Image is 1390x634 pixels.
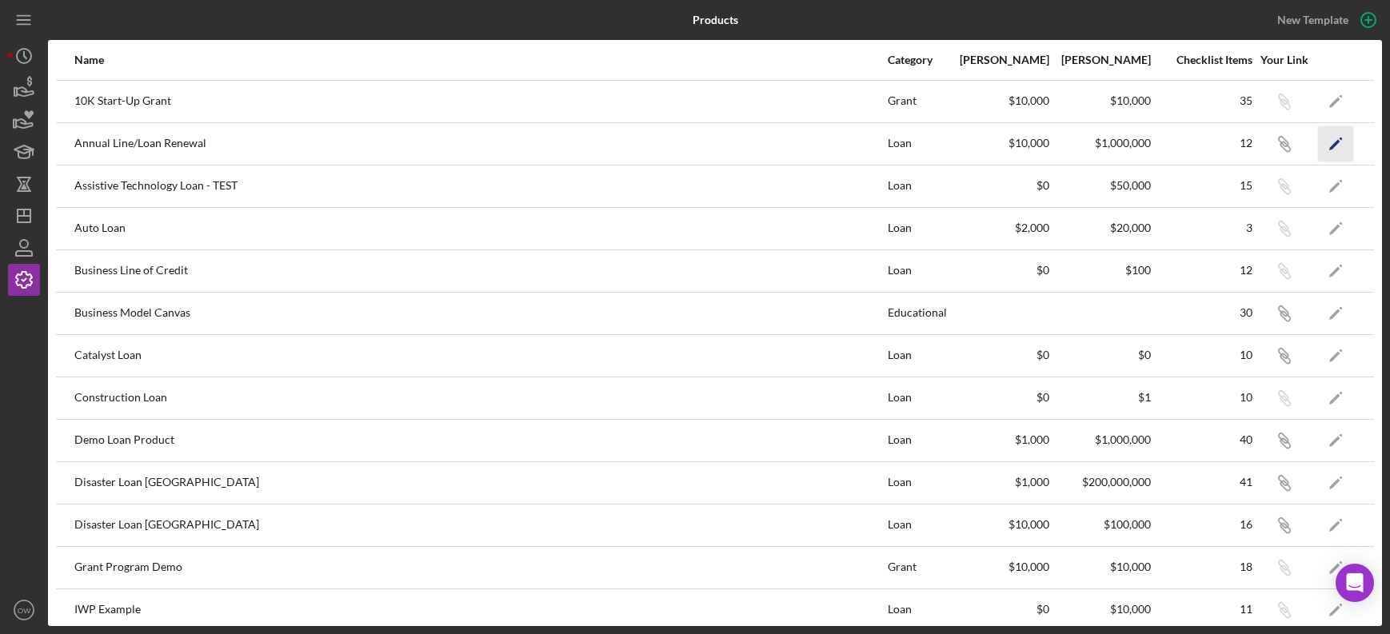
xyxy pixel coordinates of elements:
div: Disaster Loan [GEOGRAPHIC_DATA] [74,505,886,545]
div: 41 [1152,476,1252,488]
div: Category [888,54,948,66]
div: Checklist Items [1152,54,1252,66]
div: $2,000 [949,221,1049,234]
div: $0 [949,349,1049,361]
div: $0 [1051,349,1151,361]
div: Business Line of Credit [74,251,886,291]
div: Grant [888,82,948,122]
div: $10,000 [1051,560,1151,573]
div: $100 [1051,264,1151,277]
div: [PERSON_NAME] [949,54,1049,66]
div: $1 [1051,391,1151,404]
div: Grant [888,548,948,588]
div: $0 [949,264,1049,277]
div: $200,000,000 [1051,476,1151,488]
div: Construction Loan [74,378,886,418]
div: 3 [1152,221,1252,234]
div: IWP Example [74,590,886,630]
div: Loan [888,590,948,630]
div: $100,000 [1051,518,1151,531]
div: 15 [1152,179,1252,192]
div: $1,000 [949,476,1049,488]
div: Catalyst Loan [74,336,886,376]
div: 11 [1152,603,1252,616]
div: $0 [949,179,1049,192]
div: 40 [1152,433,1252,446]
div: Business Model Canvas [74,293,886,333]
div: $10,000 [949,94,1049,107]
div: Open Intercom Messenger [1336,564,1374,602]
div: Loan [888,166,948,206]
div: $0 [949,603,1049,616]
div: $10,000 [1051,603,1151,616]
div: $1,000 [949,433,1049,446]
div: Annual Line/Loan Renewal [74,124,886,164]
div: 10K Start-Up Grant [74,82,886,122]
div: $10,000 [1051,94,1151,107]
div: Loan [888,505,948,545]
div: Loan [888,463,948,503]
div: $10,000 [949,518,1049,531]
div: Demo Loan Product [74,421,886,461]
b: Products [693,14,738,26]
div: $10,000 [949,560,1049,573]
div: Disaster Loan [GEOGRAPHIC_DATA] [74,463,886,503]
div: 10 [1152,349,1252,361]
div: Loan [888,378,948,418]
div: 12 [1152,264,1252,277]
div: Loan [888,209,948,249]
div: New Template [1277,8,1348,32]
div: Loan [888,336,948,376]
text: OW [18,606,31,615]
div: [PERSON_NAME] [1051,54,1151,66]
div: $10,000 [949,137,1049,150]
button: New Template [1268,8,1382,32]
div: $20,000 [1051,221,1151,234]
div: 18 [1152,560,1252,573]
div: $1,000,000 [1051,137,1151,150]
div: Educational [888,293,948,333]
div: $50,000 [1051,179,1151,192]
div: Assistive Technology Loan - TEST [74,166,886,206]
button: OW [8,594,40,626]
div: $0 [949,391,1049,404]
div: Auto Loan [74,209,886,249]
div: Name [74,54,886,66]
div: 35 [1152,94,1252,107]
div: Loan [888,251,948,291]
div: Loan [888,421,948,461]
div: 12 [1152,137,1252,150]
div: 16 [1152,518,1252,531]
div: Your Link [1254,54,1314,66]
div: Loan [888,124,948,164]
div: 10 [1152,391,1252,404]
div: $1,000,000 [1051,433,1151,446]
div: 30 [1152,306,1252,319]
div: Grant Program Demo [74,548,886,588]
